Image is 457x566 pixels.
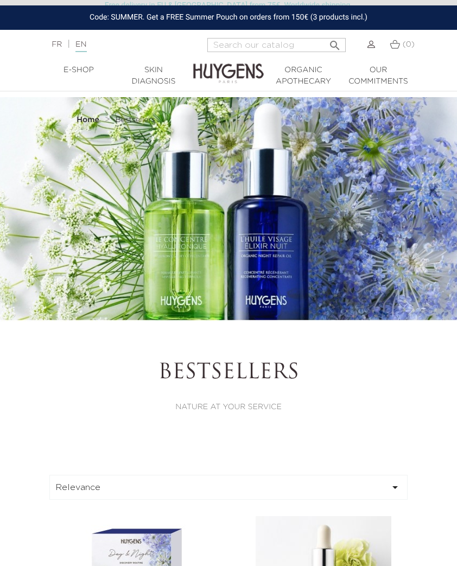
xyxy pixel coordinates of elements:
span: (0) [403,41,415,48]
img: Huygens [193,46,264,85]
button: Relevance [49,475,408,500]
a: FR [52,41,62,48]
i:  [328,36,341,49]
h1: Bestsellers [109,361,348,386]
button:  [325,35,345,49]
strong: Home [77,116,99,124]
a: E-Shop [41,65,116,76]
a: Organic Apothecary [266,65,341,87]
a: Skin Diagnosis [116,65,191,87]
a: EN [75,41,86,52]
p: NATURE AT YOUR SERVICE [109,402,348,413]
i:  [389,481,402,494]
input: Search [207,38,346,52]
div: | [46,38,182,51]
a: Home [77,116,101,124]
a: Bestsellers [115,116,155,124]
a: Our commitments [341,65,416,87]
